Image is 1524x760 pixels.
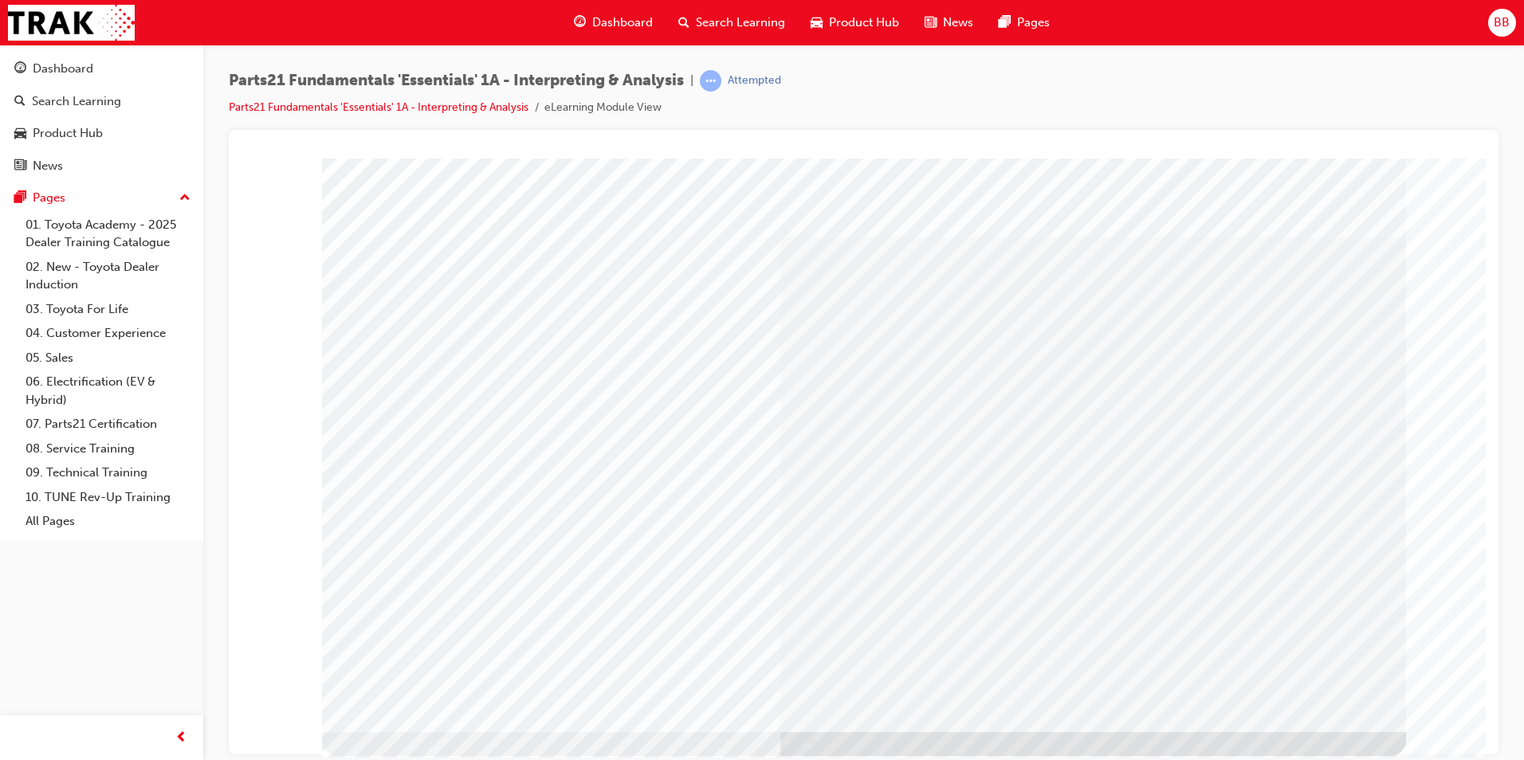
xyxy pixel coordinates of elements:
[6,119,197,148] a: Product Hub
[1494,14,1510,32] span: BB
[14,62,26,76] span: guage-icon
[6,151,197,181] a: News
[33,189,65,207] div: Pages
[592,14,653,32] span: Dashboard
[6,183,197,213] button: Pages
[690,72,693,90] span: |
[829,14,899,32] span: Product Hub
[6,54,197,84] a: Dashboard
[19,437,197,461] a: 08. Service Training
[19,346,197,370] a: 05. Sales
[19,321,197,346] a: 04. Customer Experience
[19,213,197,255] a: 01. Toyota Academy - 2025 Dealer Training Catalogue
[1488,9,1516,37] button: BB
[666,6,798,39] a: search-iconSearch Learning
[19,370,197,412] a: 06. Electrification (EV & Hybrid)
[999,13,1011,33] span: pages-icon
[14,95,26,109] span: search-icon
[943,14,973,32] span: News
[925,13,937,33] span: news-icon
[14,159,26,174] span: news-icon
[14,191,26,206] span: pages-icon
[986,6,1062,39] a: pages-iconPages
[8,5,135,41] img: Trak
[1017,14,1050,32] span: Pages
[19,255,197,297] a: 02. New - Toyota Dealer Induction
[561,6,666,39] a: guage-iconDashboard
[544,99,662,117] li: eLearning Module View
[14,127,26,141] span: car-icon
[19,509,197,534] a: All Pages
[179,188,190,209] span: up-icon
[811,13,823,33] span: car-icon
[696,14,785,32] span: Search Learning
[33,60,93,78] div: Dashboard
[229,72,684,90] span: Parts21 Fundamentals 'Essentials' 1A - Interpreting & Analysis
[678,13,689,33] span: search-icon
[912,6,986,39] a: news-iconNews
[19,412,197,437] a: 07. Parts21 Certification
[19,460,197,485] a: 09. Technical Training
[798,6,912,39] a: car-iconProduct Hub
[6,51,197,183] button: DashboardSearch LearningProduct HubNews
[229,100,528,114] a: Parts21 Fundamentals 'Essentials' 1A - Interpreting & Analysis
[175,728,187,748] span: prev-icon
[32,92,121,111] div: Search Learning
[728,73,781,88] div: Attempted
[19,485,197,510] a: 10. TUNE Rev-Up Training
[19,297,197,322] a: 03. Toyota For Life
[700,70,721,92] span: learningRecordVerb_ATTEMPT-icon
[33,157,63,175] div: News
[6,87,197,116] a: Search Learning
[33,124,103,143] div: Product Hub
[574,13,586,33] span: guage-icon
